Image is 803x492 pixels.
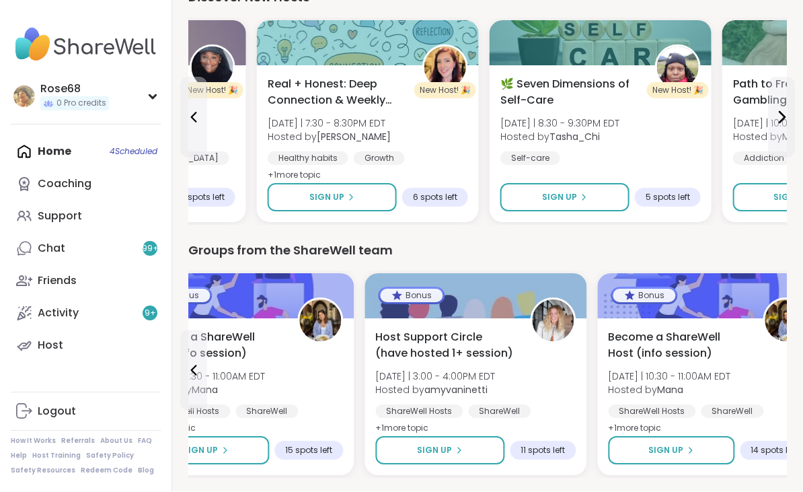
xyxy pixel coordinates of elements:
[38,339,63,353] div: Host
[11,201,161,233] a: Support
[38,274,77,289] div: Friends
[285,446,332,456] span: 15 spots left
[56,98,106,110] span: 0 Pro credits
[40,82,109,97] div: Rose68
[375,437,504,465] button: Sign Up
[183,445,218,457] span: Sign Up
[32,452,81,461] a: Host Training
[500,117,619,131] span: [DATE] | 8:30 - 9:30PM EDT
[141,152,229,166] div: [MEDICAL_DATA]
[521,446,565,456] span: 11 spots left
[646,192,690,203] span: 5 spots left
[500,152,560,166] div: Self-care
[182,83,243,99] div: New Host! 🎉
[647,83,709,99] div: New Host! 🎉
[192,384,218,397] b: Mana
[375,384,495,397] span: Hosted by
[375,330,515,362] span: Host Support Circle (have hosted 1+ session)
[648,445,683,457] span: Sign Up
[192,47,233,89] img: Rasheda
[11,233,161,265] a: Chat99+
[11,396,161,428] a: Logout
[143,437,269,465] button: Sign Up
[138,466,154,476] a: Blog
[500,77,640,109] span: 🌿 Seven Dimensions of Self-Care
[143,405,230,419] div: ShareWell Hosts
[608,437,734,465] button: Sign Up
[13,86,35,108] img: Rose68
[608,370,730,384] span: [DATE] | 10:30 - 11:00AM EDT
[11,437,56,446] a: How It Works
[375,370,495,384] span: [DATE] | 3:00 - 4:00PM EDT
[86,452,134,461] a: Safety Policy
[657,384,683,397] b: Mana
[354,152,405,166] div: Growth
[235,405,298,419] div: ShareWell
[268,152,348,166] div: Healthy habits
[657,47,699,89] img: Tasha_Chi
[608,384,730,397] span: Hosted by
[733,152,795,166] div: Addiction
[751,446,798,456] span: 14 spots left
[11,22,161,69] img: ShareWell Nav Logo
[309,192,344,204] span: Sign Up
[380,289,443,303] div: Bonus
[38,177,91,192] div: Coaching
[299,300,341,342] img: Mana
[11,330,161,362] a: Host
[542,192,577,204] span: Sign Up
[549,131,600,144] b: Tasha_Chi
[468,405,531,419] div: ShareWell
[701,405,763,419] div: ShareWell
[375,405,463,419] div: ShareWell Hosts
[11,452,27,461] a: Help
[317,131,391,144] b: [PERSON_NAME]
[11,466,75,476] a: Safety Resources
[413,192,457,203] span: 6 spots left
[38,242,65,256] div: Chat
[178,192,225,203] span: 14 spots left
[143,384,265,397] span: Hosted by
[414,83,476,99] div: New Host! 🎉
[608,405,695,419] div: ShareWell Hosts
[268,131,391,144] span: Hosted by
[81,466,132,476] a: Redeem Code
[500,184,629,212] button: Sign Up
[424,47,466,89] img: Charlie_Lovewitch
[188,242,787,260] div: Groups from the ShareWell team
[417,445,452,457] span: Sign Up
[424,384,488,397] b: amyvaninetti
[38,306,79,321] div: Activity
[142,244,159,255] span: 99 +
[11,297,161,330] a: Activity9+
[147,289,210,303] div: Bonus
[143,330,282,362] span: Become a ShareWell Host (info session)
[38,209,82,224] div: Support
[532,300,574,342] img: amyvaninetti
[61,437,95,446] a: Referrals
[138,437,152,446] a: FAQ
[268,117,391,131] span: [DATE] | 7:30 - 8:30PM EDT
[38,405,76,419] div: Logout
[11,168,161,201] a: Coaching
[11,265,161,297] a: Friends
[268,77,408,109] span: Real + Honest: Deep Connection & Weekly Intentions
[145,308,156,320] span: 9 +
[613,289,675,303] div: Bonus
[100,437,132,446] a: About Us
[500,131,619,144] span: Hosted by
[268,184,397,212] button: Sign Up
[608,330,748,362] span: Become a ShareWell Host (info session)
[143,370,265,384] span: [DATE] | 10:30 - 11:00AM EDT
